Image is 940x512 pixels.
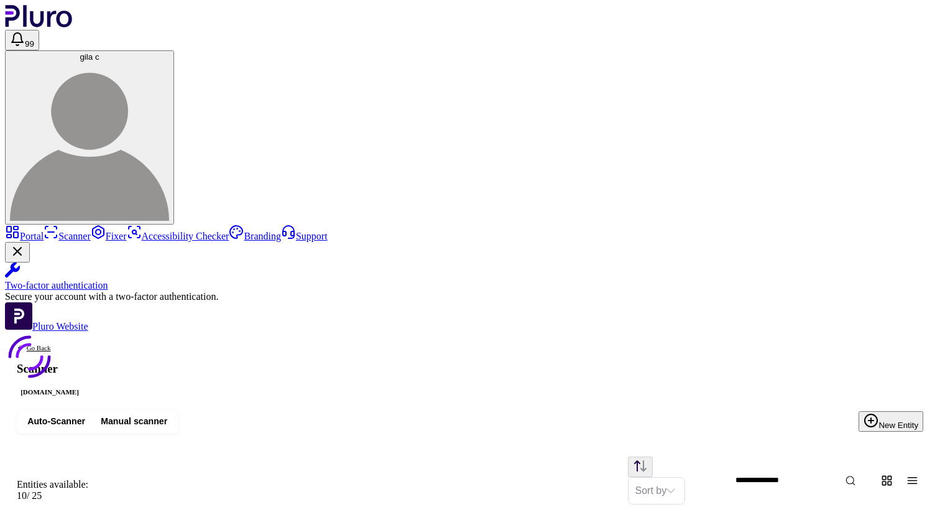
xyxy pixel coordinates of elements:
[5,291,935,302] div: Secure your account with a two-factor authentication.
[628,477,686,505] div: Set sorting
[17,490,29,501] span: 10 /
[5,321,88,332] a: Open Pluro Website
[5,242,30,263] button: Close Two-factor authentication notification
[727,470,896,491] input: Website Search
[229,231,281,241] a: Branding
[5,50,174,225] button: gila cgila c
[17,479,88,490] div: Entities available:
[10,62,169,221] img: gila c
[628,457,653,477] button: Change sorting direction
[5,263,935,291] a: Two-factor authentication
[5,231,44,241] a: Portal
[25,39,34,49] span: 99
[5,225,935,332] aside: Sidebar menu
[17,387,83,398] div: [DOMAIN_NAME]
[93,412,175,430] button: Manual scanner
[20,412,93,430] button: Auto-Scanner
[80,52,99,62] span: gila c
[101,416,167,427] span: Manual scanner
[91,231,127,241] a: Fixer
[5,19,73,29] a: Logo
[127,231,229,241] a: Accessibility Checker
[281,231,328,241] a: Support
[5,280,935,291] div: Two-factor authentication
[901,470,923,491] button: Change content view type to table
[17,490,88,501] div: 25
[5,30,39,50] button: Open notifications, you have 128 new notifications
[44,231,91,241] a: Scanner
[859,411,923,432] button: New Entity
[27,416,85,427] span: Auto-Scanner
